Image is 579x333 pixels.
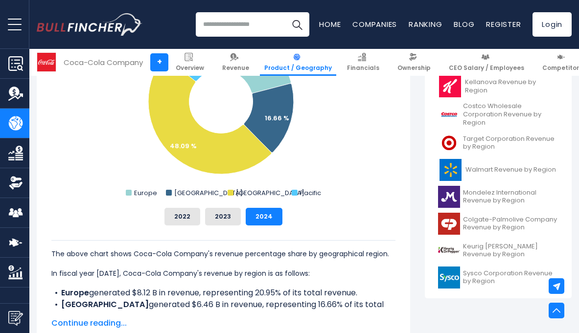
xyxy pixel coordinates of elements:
[134,188,157,198] text: Europe
[438,240,460,262] img: KDP logo
[444,49,529,76] a: CEO Salary / Employees
[463,216,558,232] span: Colgate-Palmolive Company Revenue by Region
[486,19,521,29] a: Register
[246,208,282,225] button: 2024
[438,132,460,154] img: TGT logo
[170,141,197,151] text: 48.09 %
[164,208,200,225] button: 2022
[236,188,304,198] text: [GEOGRAPHIC_DATA]
[61,287,89,298] b: Europe
[432,183,564,210] a: Mondelez International Revenue by Region
[432,73,564,100] a: Kellanova Revenue by Region
[37,13,142,36] img: Bullfincher logo
[463,102,558,127] span: Costco Wholesale Corporation Revenue by Region
[285,12,309,37] button: Search
[438,159,463,181] img: WMT logo
[533,12,572,37] a: Login
[51,248,395,260] p: The above chart shows Coca-Cola Company's revenue percentage share by geographical region.
[171,49,208,76] a: Overview
[438,213,460,235] img: CL logo
[347,64,379,72] span: Financials
[449,64,524,72] span: CEO Salary / Employees
[463,189,558,205] span: Mondelez International Revenue by Region
[432,264,564,291] a: Sysco Corporation Revenue by Region
[432,100,564,130] a: Costco Wholesale Corporation Revenue by Region
[150,53,168,71] a: +
[264,64,332,72] span: Product / Geography
[8,176,23,190] img: Ownership
[300,188,321,198] text: Pacific
[260,49,336,76] a: Product / Geography
[432,210,564,237] a: Colgate-Palmolive Company Revenue by Region
[319,19,341,29] a: Home
[352,19,397,29] a: Companies
[222,64,249,72] span: Revenue
[176,64,204,72] span: Overview
[463,135,558,152] span: Target Corporation Revenue by Region
[465,78,558,95] span: Kellanova Revenue by Region
[438,104,460,126] img: COST logo
[64,57,143,68] div: Coca-Cola Company
[397,64,431,72] span: Ownership
[218,49,254,76] a: Revenue
[61,299,149,310] b: [GEOGRAPHIC_DATA]
[454,19,474,29] a: Blog
[465,166,556,174] span: Walmart Revenue by Region
[432,156,564,183] a: Walmart Revenue by Region
[265,113,289,123] text: 16.66 %
[409,19,442,29] a: Ranking
[393,49,435,76] a: Ownership
[37,13,142,36] a: Go to homepage
[51,287,395,299] li: generated $8.12 B in revenue, representing 20.95% of its total revenue.
[432,237,564,264] a: Keurig [PERSON_NAME] Revenue by Region
[37,53,56,71] img: KO logo
[51,317,395,329] span: Continue reading...
[438,75,462,97] img: K logo
[438,266,460,289] img: SYY logo
[51,4,395,200] svg: Coca-Cola Company's Revenue Share by Region
[463,269,558,286] span: Sysco Corporation Revenue by Region
[174,188,243,198] text: [GEOGRAPHIC_DATA]
[432,130,564,156] a: Target Corporation Revenue by Region
[51,267,395,279] p: In fiscal year [DATE], Coca-Cola Company's revenue by region is as follows:
[343,49,384,76] a: Financials
[438,186,460,208] img: MDLZ logo
[205,208,241,225] button: 2023
[51,299,395,322] li: generated $6.46 B in revenue, representing 16.66% of its total revenue.
[463,243,558,259] span: Keurig [PERSON_NAME] Revenue by Region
